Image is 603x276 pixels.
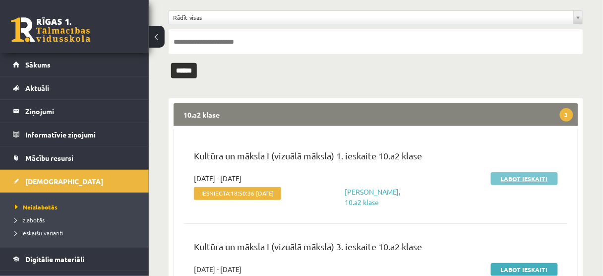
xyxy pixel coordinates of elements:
[194,173,241,184] span: [DATE] - [DATE]
[25,123,136,146] legend: Informatīvie ziņojumi
[13,170,136,193] a: [DEMOGRAPHIC_DATA]
[13,76,136,99] a: Aktuāli
[11,17,90,42] a: Rīgas 1. Tālmācības vidusskola
[173,11,570,24] span: Rādīt visas
[25,100,136,123] legend: Ziņojumi
[15,215,139,224] a: Izlabotās
[13,248,136,271] a: Digitālie materiāli
[15,216,45,224] span: Izlabotās
[194,264,241,275] span: [DATE] - [DATE]
[491,172,558,185] a: Labot ieskaiti
[25,83,49,92] span: Aktuāli
[194,187,281,200] span: Iesniegta:
[13,53,136,76] a: Sākums
[169,11,583,24] a: Rādīt visas
[231,190,274,197] span: 18:50:36 [DATE]
[15,203,58,211] span: Neizlabotās
[15,228,139,237] a: Ieskaišu varianti
[345,187,401,207] a: [PERSON_NAME], 10.a2 klase
[560,108,573,122] span: 3
[25,255,84,264] span: Digitālie materiāli
[194,149,558,167] p: Kultūra un māksla I (vizuālā māksla) 1. ieskaite 10.a2 klase
[25,177,103,186] span: [DEMOGRAPHIC_DATA]
[15,229,63,237] span: Ieskaišu varianti
[25,60,51,69] span: Sākums
[13,123,136,146] a: Informatīvie ziņojumi
[194,240,558,258] p: Kultūra un māksla I (vizuālā māksla) 3. ieskaite 10.a2 klase
[13,100,136,123] a: Ziņojumi
[13,146,136,169] a: Mācību resursi
[174,103,578,126] legend: 10.a2 klase
[491,263,558,276] a: Labot ieskaiti
[25,153,73,162] span: Mācību resursi
[15,203,139,211] a: Neizlabotās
